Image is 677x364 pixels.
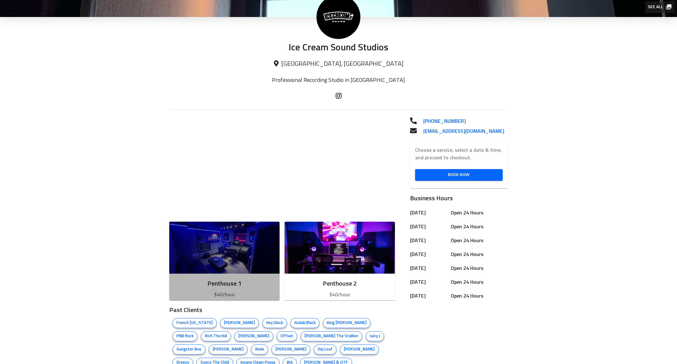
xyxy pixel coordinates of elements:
[291,320,319,326] span: Kodak Black
[209,346,247,353] span: [PERSON_NAME]
[410,208,448,217] h6: [DATE]
[169,305,395,315] h3: Past Clients
[420,171,498,179] span: Book Now
[410,236,448,245] h6: [DATE]
[174,291,275,299] p: $40/hour
[323,320,370,326] span: King [PERSON_NAME]
[451,222,505,231] h6: Open 24 Hours
[173,320,217,326] span: French [US_STATE]
[340,346,379,353] span: [PERSON_NAME]
[290,291,390,299] p: $40/hour
[201,333,231,339] span: Rich The Kid
[648,3,671,11] span: See all
[169,42,508,54] p: Ice Cream Sound Studios
[234,333,273,339] span: [PERSON_NAME]
[220,320,259,326] span: [PERSON_NAME]
[263,320,287,326] span: Key Glock
[173,333,197,339] span: PNB Rock
[301,333,362,339] span: [PERSON_NAME] The Stallion
[277,333,297,339] span: Offset
[410,292,448,300] h6: [DATE]
[418,117,508,125] a: [PHONE_NUMBER]
[285,222,395,300] button: Penthouse 2$40/hour
[173,346,205,353] span: Gangster Boo
[169,222,280,274] img: Room image
[451,250,505,259] h6: Open 24 Hours
[410,250,448,259] h6: [DATE]
[366,333,384,339] span: Juicy J
[410,278,448,287] h6: [DATE]
[451,208,505,217] h6: Open 24 Hours
[415,169,503,181] a: Book Now
[254,77,423,84] p: Professional Recording Studio in [GEOGRAPHIC_DATA]
[169,222,280,300] button: Penthouse 1$40/hour
[410,264,448,273] h6: [DATE]
[290,279,390,289] h6: Penthouse 2
[451,292,505,300] h6: Open 24 Hours
[272,346,310,353] span: [PERSON_NAME]
[415,146,503,162] label: Choose a service, select a date & time, and proceed to checkout.
[285,222,395,274] img: Room image
[251,346,268,353] span: Wale
[418,128,508,135] a: [EMAIL_ADDRESS][DOMAIN_NAME]
[410,222,448,231] h6: [DATE]
[174,279,275,289] h6: Penthouse 1
[645,1,674,13] button: See all
[169,60,508,68] p: [GEOGRAPHIC_DATA], [GEOGRAPHIC_DATA]
[314,346,336,353] span: Dej Loaf
[451,236,505,245] h6: Open 24 Hours
[410,193,508,203] h6: Business Hours
[451,278,505,287] h6: Open 24 Hours
[451,264,505,273] h6: Open 24 Hours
